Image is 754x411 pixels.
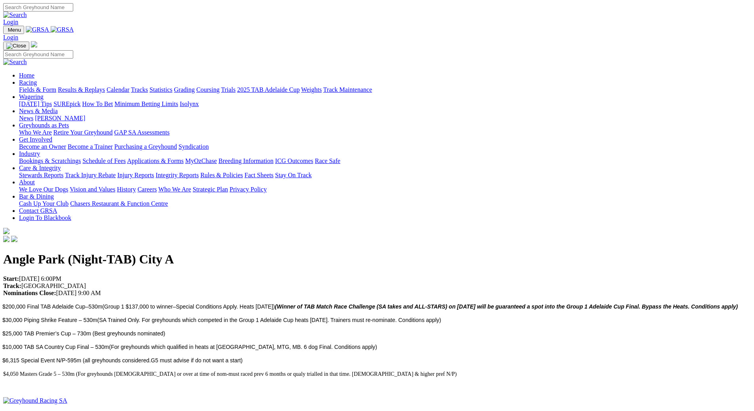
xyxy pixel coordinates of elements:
[19,214,71,221] a: Login To Blackbook
[275,303,738,310] i: (Winner of TAB Match Race Challenge (SA takes and ALL-STARS) on [DATE] will be guaranteed a spot ...
[323,86,372,93] a: Track Maintenance
[2,344,109,350] span: $10,000 TAB SA Country Cup Final – 530m
[114,143,177,150] a: Purchasing a Greyhound
[31,41,37,47] img: logo-grsa-white.png
[19,72,34,79] a: Home
[196,86,220,93] a: Coursing
[19,186,68,193] a: We Love Our Dogs
[193,186,228,193] a: Strategic Plan
[3,275,751,297] p: [DATE] 6:00PM [GEOGRAPHIC_DATA] [DATE] 9:00 AM
[174,86,195,93] a: Grading
[150,86,173,93] a: Statistics
[19,100,52,107] a: [DATE] Tips
[3,252,751,267] h1: Angle Park (Night-TAB) City A
[3,275,19,282] strong: Start:
[117,186,136,193] a: History
[102,303,738,310] span: (Group 1 $137,000 to winner–Special Conditions Apply. Heats [DATE])
[19,115,751,122] div: News & Media
[19,186,751,193] div: About
[19,86,56,93] a: Fields & Form
[315,157,340,164] a: Race Safe
[2,317,97,323] span: $30,000 Piping Shrike Feature – 530m
[19,150,40,157] a: Industry
[3,34,18,41] a: Login
[109,344,377,350] span: (For greyhounds which qualified in heats at [GEOGRAPHIC_DATA], MTG, MB. 6 dog Final. Conditions a...
[97,317,441,323] span: (SA Trained Only. For greyhounds which competed in the Group 1 Adelaide Cup heats [DATE]. Trainer...
[19,143,66,150] a: Become an Owner
[11,236,17,242] img: twitter.svg
[3,282,21,289] strong: Track:
[3,3,73,11] input: Search
[35,115,85,121] a: [PERSON_NAME]
[3,371,457,377] span: $4,050 Masters Grade 5 – 530m (For greyhounds [DEMOGRAPHIC_DATA] or over at time of nom-must race...
[275,157,313,164] a: ICG Outcomes
[3,19,18,25] a: Login
[65,172,116,178] a: Track Injury Rebate
[3,228,9,234] img: logo-grsa-white.png
[131,86,148,93] a: Tracks
[301,86,322,93] a: Weights
[70,200,168,207] a: Chasers Restaurant & Function Centre
[19,193,54,200] a: Bar & Dining
[19,157,751,165] div: Industry
[82,157,125,164] a: Schedule of Fees
[185,157,217,164] a: MyOzChase
[19,115,33,121] a: News
[51,26,74,33] img: GRSA
[53,129,113,136] a: Retire Your Greyhound
[19,108,58,114] a: News & Media
[3,26,24,34] button: Toggle navigation
[19,136,52,143] a: Get Involved
[3,236,9,242] img: facebook.svg
[19,165,61,171] a: Care & Integrity
[3,50,73,59] input: Search
[53,100,80,107] a: SUREpick
[26,26,49,33] img: GRSA
[68,143,113,150] a: Become a Trainer
[82,100,113,107] a: How To Bet
[156,172,199,178] a: Integrity Reports
[19,143,751,150] div: Get Involved
[3,290,56,296] strong: Nominations Close:
[19,200,751,207] div: Bar & Dining
[3,11,27,19] img: Search
[137,186,157,193] a: Careers
[179,143,209,150] a: Syndication
[19,172,63,178] a: Stewards Reports
[127,157,184,164] a: Applications & Forms
[114,100,178,107] a: Minimum Betting Limits
[70,186,115,193] a: Vision and Values
[2,357,243,364] span: $6,315 Special Event N/P-595m (all greyhounds considered.G5 must advise if do not want a start)
[275,172,311,178] a: Stay On Track
[19,200,68,207] a: Cash Up Your Club
[117,172,154,178] a: Injury Reports
[230,186,267,193] a: Privacy Policy
[19,100,751,108] div: Wagering
[245,172,273,178] a: Fact Sheets
[19,129,52,136] a: Who We Are
[19,129,751,136] div: Greyhounds as Pets
[19,93,44,100] a: Wagering
[3,42,29,50] button: Toggle navigation
[221,86,236,93] a: Trials
[19,157,81,164] a: Bookings & Scratchings
[180,100,199,107] a: Isolynx
[114,129,170,136] a: GAP SA Assessments
[3,397,67,404] img: Greyhound Racing SA
[19,207,57,214] a: Contact GRSA
[19,172,751,179] div: Care & Integrity
[8,27,21,33] span: Menu
[3,59,27,66] img: Search
[19,179,35,186] a: About
[58,86,105,93] a: Results & Replays
[2,303,102,310] span: $200,000 Final TAB Adelaide Cup–530m
[158,186,191,193] a: Who We Are
[2,330,165,337] span: $25,000 TAB Premier’s Cup – 730m (Best greyhounds nominated)
[106,86,129,93] a: Calendar
[19,122,69,129] a: Greyhounds as Pets
[19,86,751,93] div: Racing
[218,157,273,164] a: Breeding Information
[200,172,243,178] a: Rules & Policies
[19,79,37,86] a: Racing
[6,43,26,49] img: Close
